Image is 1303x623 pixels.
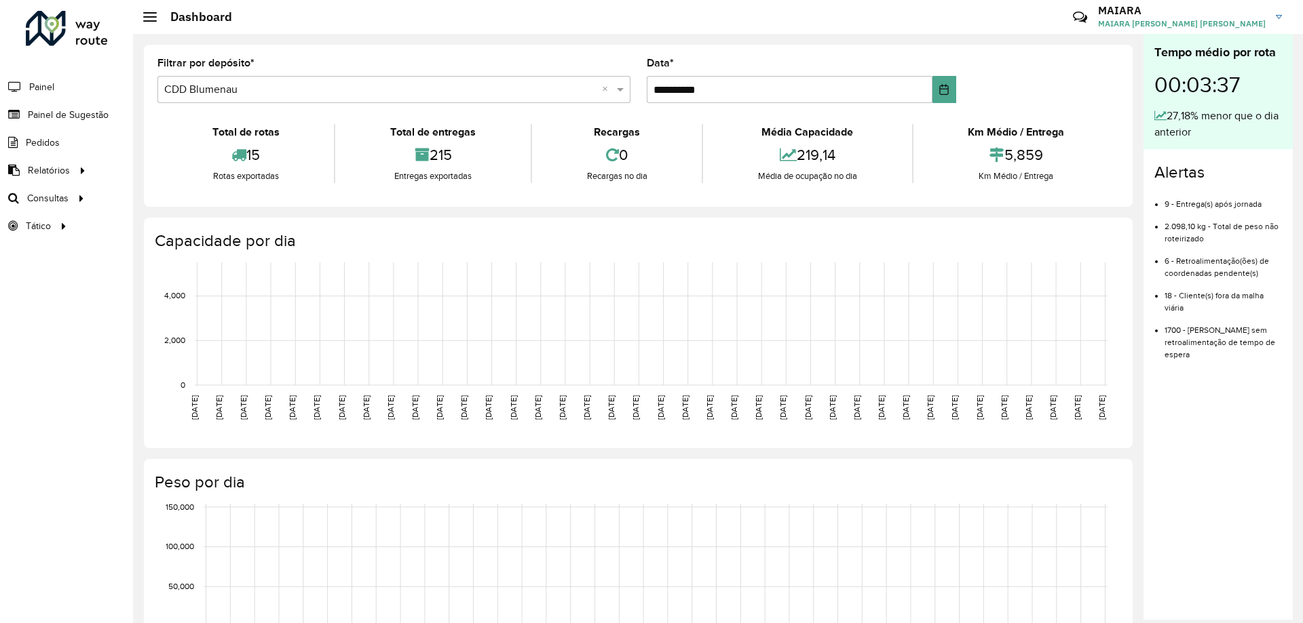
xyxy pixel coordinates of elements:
[28,108,109,122] span: Painel de Sugestão
[484,395,493,420] text: [DATE]
[828,395,837,420] text: [DATE]
[607,395,616,420] text: [DATE]
[932,76,956,103] button: Choose Date
[166,542,194,551] text: 100,000
[1024,395,1033,420] text: [DATE]
[161,169,331,183] div: Rotas exportadas
[926,395,934,420] text: [DATE]
[190,395,199,420] text: [DATE]
[1073,395,1082,420] text: [DATE]
[901,395,910,420] text: [DATE]
[706,169,908,183] div: Média de ocupação no dia
[647,55,674,71] label: Data
[164,336,185,344] text: 2,000
[754,395,763,420] text: [DATE]
[681,395,690,420] text: [DATE]
[1065,3,1095,32] a: Contato Rápido
[1098,4,1266,17] h3: MAIARA
[459,395,468,420] text: [DATE]
[1098,18,1266,30] span: MAIARA [PERSON_NAME] [PERSON_NAME]
[1154,43,1282,62] div: Tempo médio por rota
[582,395,591,420] text: [DATE]
[155,473,1119,492] h4: Peso por dia
[852,395,861,420] text: [DATE]
[181,380,185,389] text: 0
[975,395,984,420] text: [DATE]
[214,395,223,420] text: [DATE]
[157,55,254,71] label: Filtrar por depósito
[1154,163,1282,182] h4: Alertas
[339,124,527,140] div: Total de entregas
[239,395,248,420] text: [DATE]
[1165,314,1282,361] li: 1700 - [PERSON_NAME] sem retroalimentação de tempo de espera
[362,395,371,420] text: [DATE]
[339,140,527,169] div: 215
[917,124,1116,140] div: Km Médio / Entrega
[157,9,232,24] h2: Dashboard
[1165,279,1282,314] li: 18 - Cliente(s) fora da malha viária
[166,502,194,511] text: 150,000
[337,395,346,420] text: [DATE]
[1154,108,1282,140] div: 27,18% menor que o dia anterior
[1165,210,1282,245] li: 2.098,10 kg - Total de peso não roteirizado
[28,163,70,178] span: Relatórios
[706,124,908,140] div: Média Capacidade
[730,395,738,420] text: [DATE]
[26,219,51,233] span: Tático
[533,395,542,420] text: [DATE]
[535,169,698,183] div: Recargas no dia
[706,140,908,169] div: 219,14
[161,124,331,140] div: Total de rotas
[339,169,527,183] div: Entregas exportadas
[1165,245,1282,279] li: 6 - Retroalimentação(ões) de coordenadas pendente(s)
[535,140,698,169] div: 0
[1049,395,1057,420] text: [DATE]
[312,395,321,420] text: [DATE]
[917,169,1116,183] div: Km Médio / Entrega
[168,582,194,590] text: 50,000
[26,136,60,150] span: Pedidos
[804,395,812,420] text: [DATE]
[386,395,395,420] text: [DATE]
[535,124,698,140] div: Recargas
[656,395,665,420] text: [DATE]
[1000,395,1008,420] text: [DATE]
[705,395,714,420] text: [DATE]
[1154,62,1282,108] div: 00:03:37
[1097,395,1106,420] text: [DATE]
[778,395,787,420] text: [DATE]
[950,395,959,420] text: [DATE]
[161,140,331,169] div: 15
[155,231,1119,251] h4: Capacidade por dia
[1165,188,1282,210] li: 9 - Entrega(s) após jornada
[509,395,518,420] text: [DATE]
[411,395,419,420] text: [DATE]
[602,81,613,98] span: Clear all
[29,80,54,94] span: Painel
[631,395,640,420] text: [DATE]
[27,191,69,205] span: Consultas
[877,395,886,420] text: [DATE]
[263,395,272,420] text: [DATE]
[917,140,1116,169] div: 5,859
[435,395,444,420] text: [DATE]
[288,395,297,420] text: [DATE]
[558,395,567,420] text: [DATE]
[164,292,185,300] text: 4,000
